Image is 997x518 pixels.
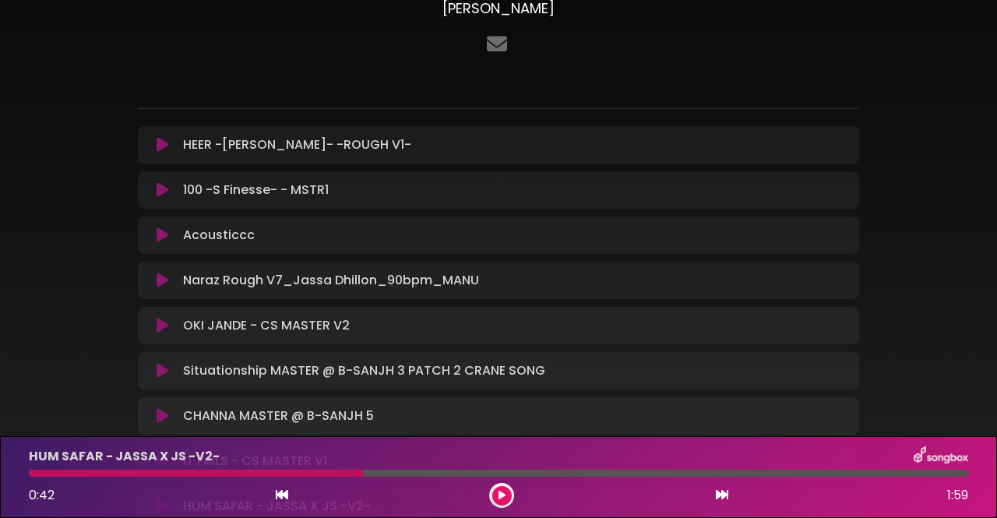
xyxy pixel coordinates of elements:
p: Acousticcc [183,226,255,245]
p: HUM SAFAR - JASSA X JS -V2- [29,447,220,466]
p: OKI JANDE - CS MASTER V2 [183,316,350,335]
span: 0:42 [29,486,55,504]
p: HEER -[PERSON_NAME]- -ROUGH V1- [183,136,411,154]
p: CHANNA MASTER @ B-SANJH 5 [183,407,374,425]
p: Situationship MASTER @ B-SANJH 3 PATCH 2 CRANE SONG [183,361,545,380]
p: Naraz Rough V7_Jassa Dhillon_90bpm_MANU [183,271,479,290]
img: songbox-logo-white.png [914,446,968,467]
p: 100 -S Finesse- - MSTR1 [183,181,329,199]
span: 1:59 [947,486,968,505]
